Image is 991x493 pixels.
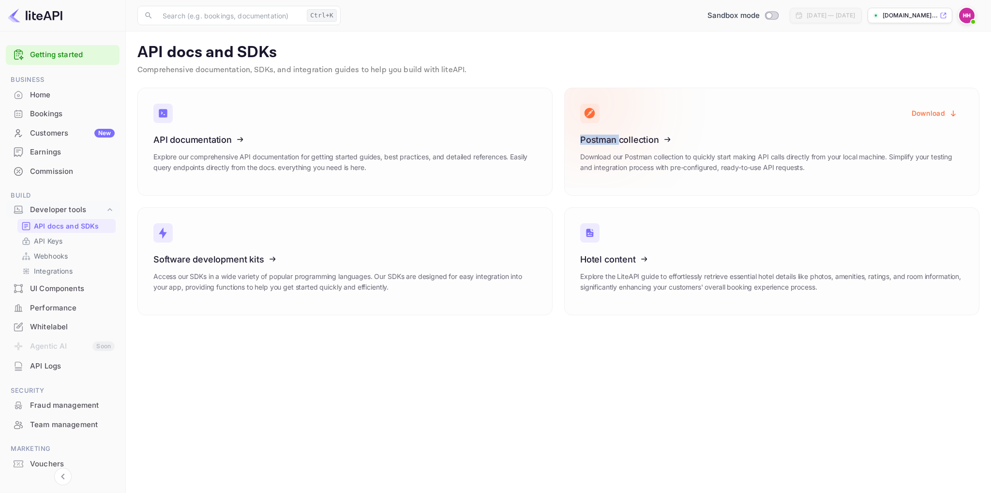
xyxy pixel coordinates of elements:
a: Whitelabel [6,318,120,336]
h3: Software development kits [153,254,537,264]
div: UI Components [30,283,115,294]
div: Developer tools [6,201,120,218]
div: UI Components [6,279,120,298]
a: Integrations [21,266,112,276]
div: Performance [6,299,120,318]
p: API Keys [34,236,62,246]
span: Marketing [6,444,120,454]
p: Explore the LiteAPI guide to effortlessly retrieve essential hotel details like photos, amenities... [580,271,963,293]
p: [DOMAIN_NAME]... [883,11,938,20]
div: Commission [30,166,115,177]
h3: Hotel content [580,254,963,264]
a: Vouchers [6,455,120,473]
p: API docs and SDKs [137,43,979,62]
div: Team management [6,416,120,434]
div: Whitelabel [6,318,120,337]
div: Vouchers [30,459,115,470]
a: API Logs [6,357,120,375]
div: API docs and SDKs [17,219,116,233]
h3: API documentation [153,135,537,145]
div: API Keys [17,234,116,248]
p: Comprehensive documentation, SDKs, and integration guides to help you build with liteAPI. [137,64,979,76]
a: Hotel contentExplore the LiteAPI guide to effortlessly retrieve essential hotel details like phot... [564,207,979,315]
div: Commission [6,162,120,181]
p: API docs and SDKs [34,221,99,231]
div: Fraud management [6,396,120,415]
div: Earnings [6,143,120,162]
div: Webhooks [17,249,116,263]
div: Vouchers [6,455,120,474]
a: Fraud management [6,396,120,414]
a: Performance [6,299,120,317]
a: Earnings [6,143,120,161]
div: Fraud management [30,400,115,411]
div: Team management [30,419,115,431]
div: Developer tools [30,204,105,216]
button: Download [906,104,963,123]
input: Search (e.g. bookings, documentation) [157,6,303,25]
div: Integrations [17,264,116,278]
a: Team management [6,416,120,433]
div: Getting started [6,45,120,65]
a: Getting started [30,49,115,61]
a: API documentationExplore our comprehensive API documentation for getting started guides, best pra... [137,88,553,196]
div: [DATE] — [DATE] [807,11,855,20]
div: CustomersNew [6,124,120,143]
div: API Logs [30,361,115,372]
a: Commission [6,162,120,180]
a: Bookings [6,105,120,123]
div: Home [30,90,115,101]
span: Security [6,385,120,396]
p: Webhooks [34,251,68,261]
span: Sandbox mode [707,10,760,21]
a: CustomersNew [6,124,120,142]
div: Ctrl+K [307,9,337,22]
p: Integrations [34,266,73,276]
img: Henrik Hansen [959,8,975,23]
div: Bookings [30,108,115,120]
img: LiteAPI logo [8,8,62,23]
div: Bookings [6,105,120,123]
a: Software development kitsAccess our SDKs in a wide variety of popular programming languages. Our ... [137,207,553,315]
div: Whitelabel [30,322,115,333]
a: Webhooks [21,251,112,261]
h3: Postman collection [580,135,963,145]
div: Switch to Production mode [704,10,782,21]
a: UI Components [6,279,120,297]
p: Explore our comprehensive API documentation for getting started guides, best practices, and detai... [153,152,537,173]
div: Earnings [30,147,115,158]
p: Download our Postman collection to quickly start making API calls directly from your local machin... [580,152,963,173]
div: New [94,129,115,138]
div: Home [6,86,120,105]
a: Home [6,86,120,104]
div: API Logs [6,357,120,376]
div: Customers [30,128,115,139]
span: Build [6,190,120,201]
a: API docs and SDKs [21,221,112,231]
a: API Keys [21,236,112,246]
span: Business [6,75,120,85]
p: Access our SDKs in a wide variety of popular programming languages. Our SDKs are designed for eas... [153,271,537,293]
button: Collapse navigation [54,468,72,485]
div: Performance [30,303,115,314]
